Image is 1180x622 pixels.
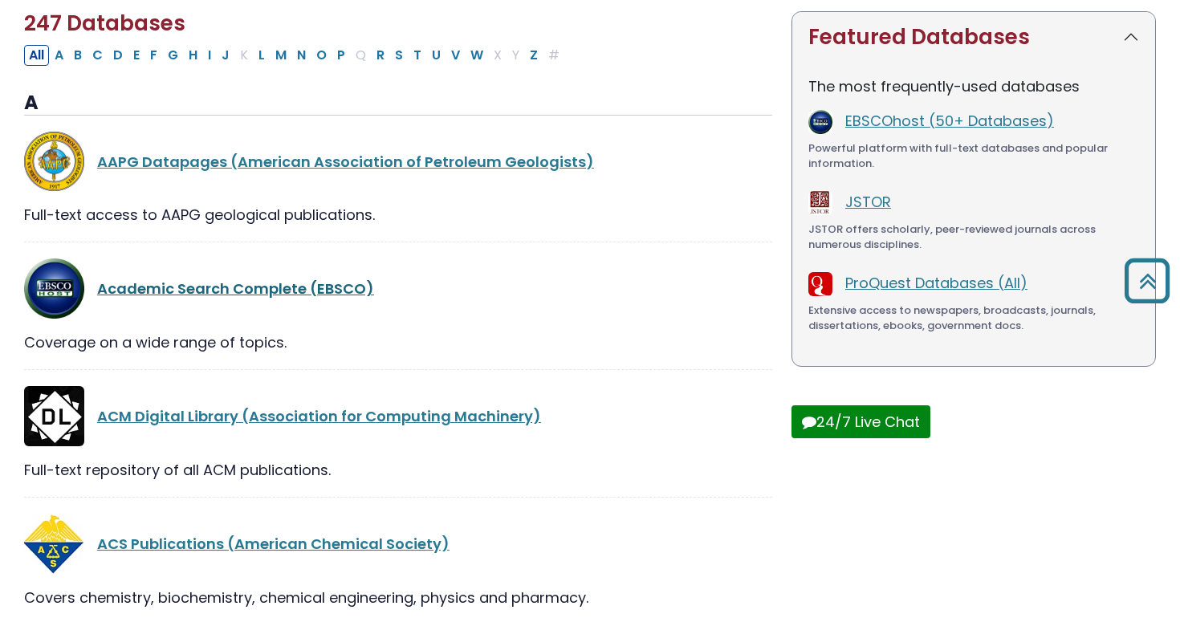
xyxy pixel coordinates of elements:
div: Full-text repository of all ACM publications. [24,459,772,481]
a: ProQuest Databases (All) [845,273,1027,293]
button: Filter Results B [69,45,87,66]
a: EBSCOhost (50+ Databases) [845,111,1054,131]
button: Filter Results F [145,45,162,66]
button: Filter Results G [163,45,183,66]
button: Filter Results T [409,45,426,66]
button: Filter Results J [217,45,234,66]
span: 247 Databases [24,9,185,38]
button: Filter Results U [427,45,446,66]
p: The most frequently-used databases [808,75,1139,97]
h3: A [24,91,772,116]
button: Filter Results Z [525,45,543,66]
div: JSTOR offers scholarly, peer-reviewed journals across numerous disciplines. [808,222,1139,253]
button: Filter Results N [292,45,311,66]
a: ACS Publications (American Chemical Society) [97,534,450,554]
div: Covers chemistry, biochemistry, chemical engineering, physics and pharmacy. [24,587,772,608]
button: Filter Results V [446,45,465,66]
button: Filter Results D [108,45,128,66]
button: 24/7 Live Chat [791,405,930,438]
button: Filter Results L [254,45,270,66]
div: Coverage on a wide range of topics. [24,331,772,353]
button: Filter Results P [332,45,350,66]
button: Filter Results S [390,45,408,66]
div: Powerful platform with full-text databases and popular information. [808,140,1139,172]
button: Filter Results M [271,45,291,66]
button: Filter Results W [466,45,488,66]
a: Academic Search Complete (EBSCO) [97,278,374,299]
div: Alpha-list to filter by first letter of database name [24,44,566,64]
div: Extensive access to newspapers, broadcasts, journals, dissertations, ebooks, government docs. [808,303,1139,334]
button: Featured Databases [792,12,1155,63]
a: ACM Digital Library (Association for Computing Machinery) [97,406,541,426]
button: Filter Results O [311,45,332,66]
a: AAPG Datapages (American Association of Petroleum Geologists) [97,152,594,172]
button: Filter Results E [128,45,144,66]
div: Full-text access to AAPG geological publications. [24,204,772,226]
button: Filter Results C [87,45,108,66]
button: Filter Results I [203,45,216,66]
button: Filter Results H [184,45,202,66]
button: Filter Results R [372,45,389,66]
a: Back to Top [1118,266,1176,295]
button: Filter Results A [50,45,68,66]
a: JSTOR [845,192,891,212]
button: All [24,45,49,66]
